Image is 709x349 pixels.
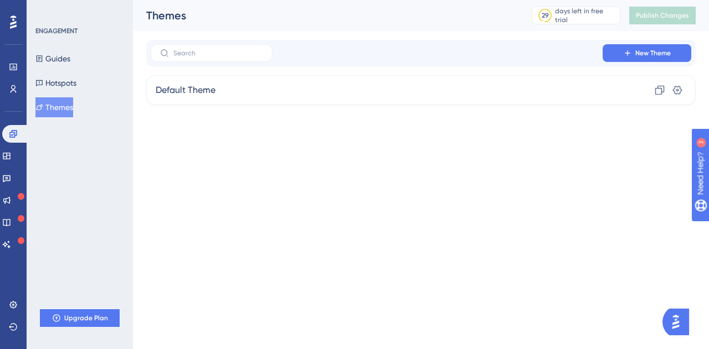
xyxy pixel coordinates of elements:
span: Default Theme [156,84,215,97]
button: Guides [35,49,70,69]
div: 29 [542,11,549,20]
button: Upgrade Plan [40,309,120,327]
button: New Theme [603,44,691,62]
button: Hotspots [35,73,76,93]
button: Themes [35,97,73,117]
span: New Theme [635,49,671,58]
span: Publish Changes [636,11,689,20]
iframe: UserGuiding AI Assistant Launcher [662,305,696,338]
div: 3 [77,6,80,14]
div: ENGAGEMENT [35,27,78,35]
div: Themes [146,8,504,23]
div: days left in free trial [555,7,616,24]
input: Search [173,49,263,57]
span: Need Help? [26,3,69,16]
button: Publish Changes [629,7,696,24]
span: Upgrade Plan [64,314,108,322]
